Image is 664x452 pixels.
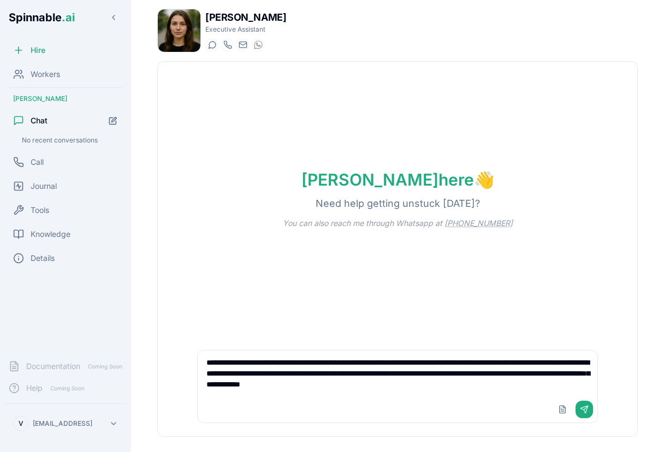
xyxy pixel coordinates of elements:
button: Start a chat with Dana Allen [205,38,218,51]
div: No recent conversations [17,134,122,147]
span: .ai [62,11,75,24]
img: WhatsApp [254,40,263,49]
div: [PERSON_NAME] [4,90,127,108]
span: Coming Soon [85,361,126,372]
p: You can also reach me through Whatsapp at [265,218,530,229]
h1: [PERSON_NAME] [205,10,286,25]
span: wave [474,170,494,189]
a: [PHONE_NUMBER] [444,218,513,228]
span: Tools [31,205,49,216]
span: Documentation [26,361,80,372]
span: Journal [31,181,57,192]
button: WhatsApp [251,38,264,51]
span: Spinnable [9,11,75,24]
span: Chat [31,115,48,126]
button: Send email to dana.allen@getspinnable.ai [236,38,249,51]
span: Help [26,383,43,394]
span: Details [31,253,55,264]
p: [EMAIL_ADDRESS] [33,419,92,428]
span: V [19,419,23,428]
span: Call [31,157,44,168]
h1: [PERSON_NAME] here [284,170,512,189]
img: Dana Allen [158,9,200,52]
button: V[EMAIL_ADDRESS] [9,413,122,435]
span: Workers [31,69,60,80]
span: Knowledge [31,229,70,240]
p: Need help getting unstuck [DATE]? [298,196,497,211]
button: Start new chat [104,111,122,130]
p: Executive Assistant [205,25,286,34]
span: Hire [31,45,45,56]
span: Coming Soon [47,383,88,394]
button: Start a call with Dana Allen [221,38,234,51]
